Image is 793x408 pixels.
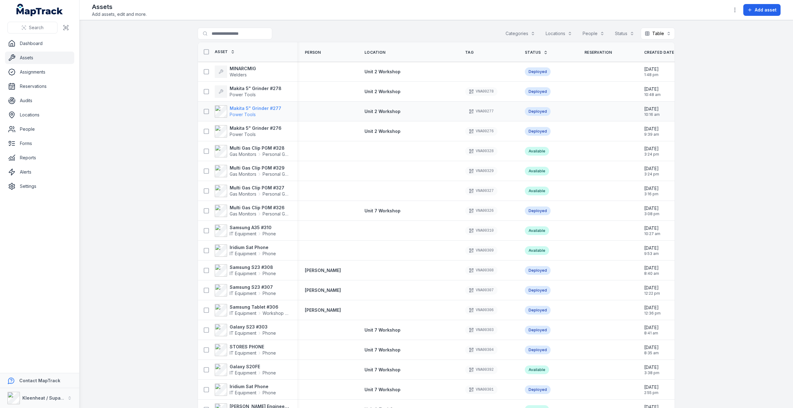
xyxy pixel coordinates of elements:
span: Unit 7 Workshop [364,367,401,372]
span: IT Equipment [230,310,256,316]
span: 12:22 pm [644,291,660,296]
div: VNA00303 [465,326,497,334]
a: Samsung Tablet #306IT EquipmentWorkshop Tablets [215,304,290,316]
a: Audits [5,94,74,107]
div: Deployed [525,87,551,96]
a: People [5,123,74,135]
time: 03/09/2025, 10:27:05 am [644,225,660,236]
a: Forms [5,137,74,150]
h2: Assets [92,2,147,11]
span: Gas Monitors [230,151,256,157]
strong: Samsung Tablet #306 [230,304,290,310]
button: Add asset [743,4,781,16]
a: Locations [5,109,74,121]
strong: Multi Gas Clip PGM #327 [230,185,290,191]
a: Samsung A35 #310IT EquipmentPhone [215,224,276,237]
span: Workshop Tablets [263,310,290,316]
strong: Contact MapTrack [19,378,60,383]
a: Multi Gas Clip PGM #327Gas MonitorsPersonal Gas Monitors [215,185,290,197]
span: Person [305,50,321,55]
div: VNA00328 [465,147,497,156]
span: Power Tools [230,132,256,137]
a: Unit 7 Workshop [364,327,401,333]
span: 3:38 pm [644,370,659,375]
time: 08/09/2025, 3:24:36 pm [644,165,659,177]
span: 10:16 am [644,112,660,117]
strong: [PERSON_NAME] [305,307,341,313]
span: [DATE] [644,66,659,72]
div: VNA00304 [465,346,497,354]
div: Deployed [525,127,551,136]
span: [DATE] [644,106,660,112]
a: Samsung S23 #307IT EquipmentPhone [215,284,276,297]
strong: Kleenheat / Supagas [22,395,69,401]
span: Personal Gas Monitors [263,191,290,197]
button: Status [611,28,638,39]
span: Personal Gas Monitors [263,211,290,217]
button: Search [7,22,57,34]
span: Phone [263,270,276,277]
a: Unit 2 Workshop [364,69,401,75]
a: Status [525,50,548,55]
span: Reservation [584,50,612,55]
time: 11/08/2025, 8:35:45 am [644,344,659,356]
div: Available [525,226,549,235]
span: Phone [263,290,276,297]
span: Phone [263,350,276,356]
a: Reports [5,152,74,164]
time: 08/09/2025, 3:16:37 pm [644,185,659,197]
div: VNA00307 [465,286,497,295]
span: 10:48 am [644,92,661,97]
div: Available [525,187,549,195]
div: Available [525,167,549,175]
div: Deployed [525,286,551,295]
span: [DATE] [644,384,659,390]
span: Add assets, edit and more. [92,11,147,17]
span: IT Equipment [230,390,256,396]
button: Table [641,28,675,39]
a: Reservations [5,80,74,93]
span: Phone [263,390,276,396]
span: [DATE] [644,364,659,370]
span: 10:27 am [644,231,660,236]
a: Assets [5,52,74,64]
span: Unit 2 Workshop [364,109,401,114]
a: Dashboard [5,37,74,50]
div: VNA00327 [465,187,497,195]
span: 8:41 am [644,331,659,336]
strong: Iridium Sat Phone [230,383,276,390]
span: IT Equipment [230,290,256,297]
span: [DATE] [644,324,659,331]
time: 10/09/2025, 9:39:54 am [644,126,659,137]
div: Deployed [525,107,551,116]
span: Unit 7 Workshop [364,387,401,392]
strong: Makita 5" Grinder #278 [230,85,282,92]
a: [PERSON_NAME] [305,287,341,293]
a: MINARCMIGWelders [215,66,256,78]
time: 15/08/2025, 12:22:55 pm [644,285,660,296]
strong: Samsung S23 #308 [230,264,276,270]
a: Unit 2 Workshop [364,108,401,115]
a: Multi Gas Clip PGM #329Gas MonitorsPersonal Gas Monitors [215,165,290,177]
span: Unit 2 Workshop [364,69,401,74]
a: Alerts [5,166,74,178]
a: Unit 2 Workshop [364,128,401,134]
div: Deployed [525,206,551,215]
span: [DATE] [644,285,660,291]
div: VNA00392 [465,365,497,374]
a: Settings [5,180,74,193]
div: Deployed [525,326,551,334]
a: Created Date [644,50,681,55]
strong: [PERSON_NAME] [305,267,341,274]
span: Welders [230,72,247,77]
a: Unit 7 Workshop [364,367,401,373]
a: Unit 7 Workshop [364,387,401,393]
span: Search [29,25,44,31]
span: IT Equipment [230,350,256,356]
span: Phone [263,231,276,237]
a: Unit 7 Workshop [364,208,401,214]
span: Phone [263,330,276,336]
span: [DATE] [644,245,659,251]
